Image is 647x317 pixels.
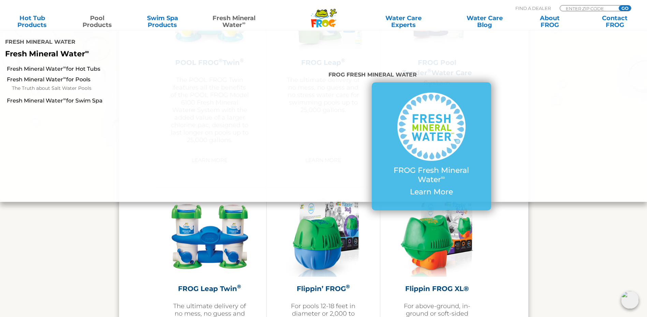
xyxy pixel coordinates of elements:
a: Water CareExperts [363,15,445,28]
a: PoolProducts [72,15,123,28]
sup: ∞ [85,48,89,55]
sup: ∞ [63,75,66,80]
a: Fresh Mineral Water∞for Swim Spa [7,97,216,105]
h4: FROG Fresh Mineral Water [328,69,534,82]
sup: ® [237,283,241,290]
sup: ∞ [242,20,246,26]
p: Learn More [385,188,477,196]
h2: Flippin’ FROG [284,284,363,294]
a: Fresh Mineral Water∞for Hot Tubs [7,65,216,73]
img: InfuzerTwin-300x300.png [170,197,249,277]
a: Fresh Mineral Water∞for Pools [7,76,216,83]
p: Find A Dealer [515,5,551,11]
img: flippin-frog-featured-img-277x300.png [287,197,360,277]
a: AboutFROG [524,15,575,28]
a: Hot TubProducts [7,15,58,28]
p: FROG Fresh Mineral Water [385,166,477,184]
p: Fresh Mineral Water [5,50,264,58]
input: Zip Code Form [565,5,611,11]
sup: ∞ [63,65,66,70]
h4: Fresh Mineral Water [5,36,264,50]
a: Fresh MineralWater∞ [202,15,266,28]
a: Swim SpaProducts [137,15,188,28]
img: openIcon [621,291,639,309]
a: The Truth about Salt Water Pools [12,84,216,93]
input: GO [619,5,631,11]
sup: ® [346,283,350,290]
sup: ∞ [441,174,445,181]
a: ContactFROG [589,15,640,28]
h2: FROG Leap Twin [170,284,249,294]
h2: Flippin FROG XL® [397,284,477,294]
a: Water CareBlog [459,15,510,28]
img: flippin-frog-xl-featured-img-v2-275x300.png [401,197,473,277]
sup: ∞ [63,96,66,101]
a: FROG Fresh Mineral Water∞ Learn More [385,93,477,200]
